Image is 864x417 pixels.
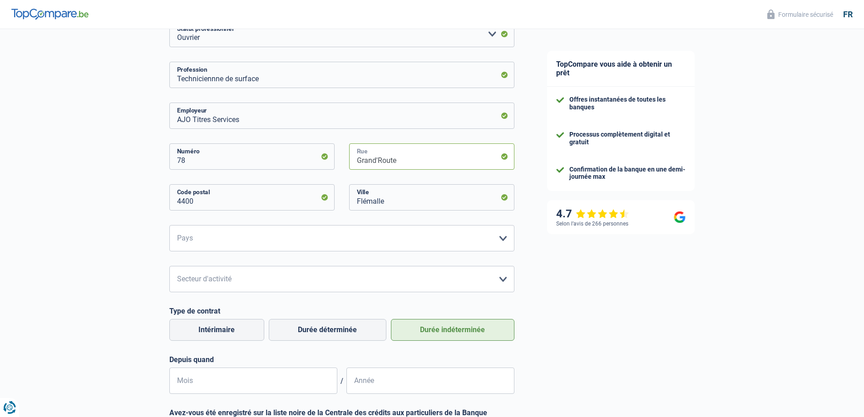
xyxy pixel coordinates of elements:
[169,319,264,341] label: Intérimaire
[391,319,514,341] label: Durée indéterminée
[547,51,695,87] div: TopCompare vous aide à obtenir un prêt
[569,131,686,146] div: Processus complètement digital et gratuit
[269,319,386,341] label: Durée déterminée
[169,355,514,364] label: Depuis quand
[169,307,514,315] label: Type de contrat
[346,368,514,394] input: AAAA
[11,9,89,20] img: TopCompare Logo
[556,207,629,221] div: 4.7
[762,7,839,22] button: Formulaire sécurisé
[843,10,853,20] div: fr
[556,221,628,227] div: Selon l’avis de 266 personnes
[569,166,686,181] div: Confirmation de la banque en une demi-journée max
[337,377,346,385] span: /
[169,368,337,394] input: MM
[569,96,686,111] div: Offres instantanées de toutes les banques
